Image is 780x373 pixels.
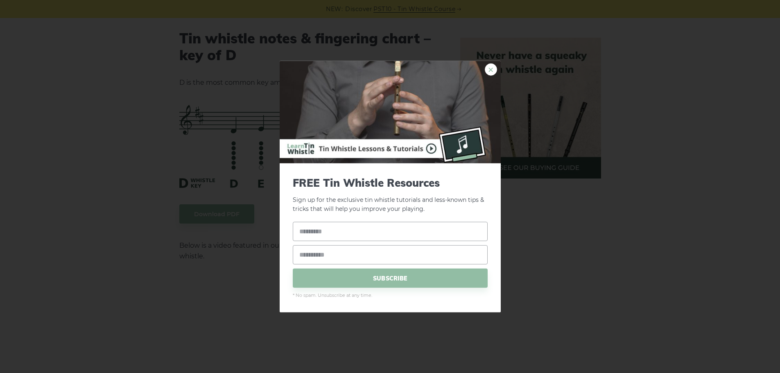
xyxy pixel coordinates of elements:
span: FREE Tin Whistle Resources [293,176,488,189]
a: × [485,63,497,75]
img: Tin Whistle Buying Guide Preview [280,61,501,163]
p: Sign up for the exclusive tin whistle tutorials and less-known tips & tricks that will help you i... [293,176,488,214]
span: SUBSCRIBE [293,269,488,288]
span: * No spam. Unsubscribe at any time. [293,292,488,299]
